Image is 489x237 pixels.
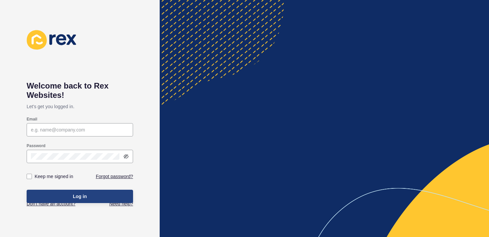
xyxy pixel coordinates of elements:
[31,126,129,133] input: e.g. name@company.com
[27,100,133,113] p: Let's get you logged in.
[27,117,37,122] label: Email
[27,81,133,100] h1: Welcome back to Rex Websites!
[27,143,46,148] label: Password
[27,190,133,203] button: Log in
[73,193,87,200] span: Log in
[27,200,76,207] a: Don't have an account?
[96,173,133,180] a: Forgot password?
[35,173,73,180] label: Keep me signed in
[109,200,133,207] a: Need help?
